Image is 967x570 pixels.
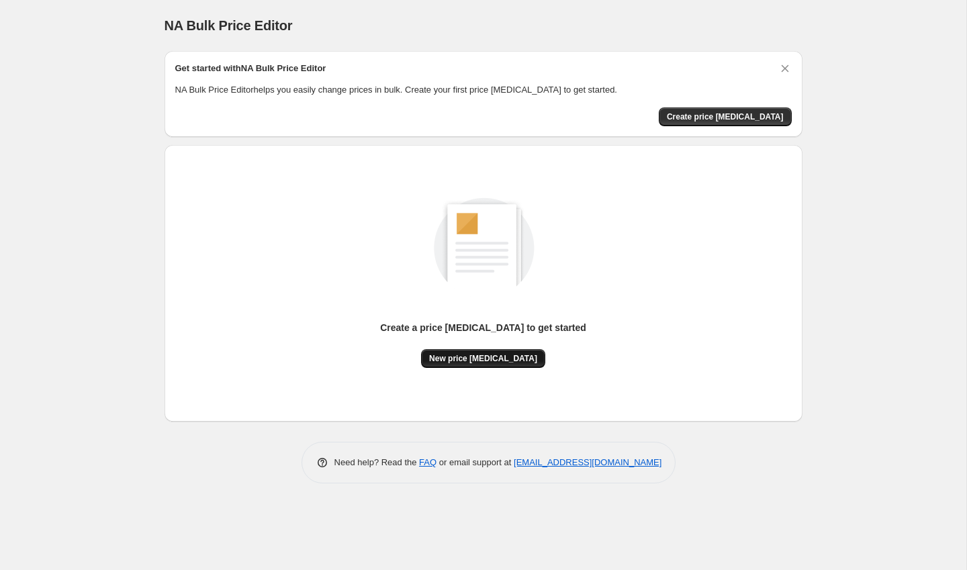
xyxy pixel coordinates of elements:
span: NA Bulk Price Editor [165,18,293,33]
button: Create price change job [659,107,792,126]
h2: Get started with NA Bulk Price Editor [175,62,326,75]
span: Create price [MEDICAL_DATA] [667,111,784,122]
p: Create a price [MEDICAL_DATA] to get started [380,321,586,334]
span: or email support at [436,457,514,467]
span: Need help? Read the [334,457,420,467]
a: [EMAIL_ADDRESS][DOMAIN_NAME] [514,457,661,467]
a: FAQ [419,457,436,467]
button: Dismiss card [778,62,792,75]
p: NA Bulk Price Editor helps you easily change prices in bulk. Create your first price [MEDICAL_DAT... [175,83,792,97]
span: New price [MEDICAL_DATA] [429,353,537,364]
button: New price [MEDICAL_DATA] [421,349,545,368]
